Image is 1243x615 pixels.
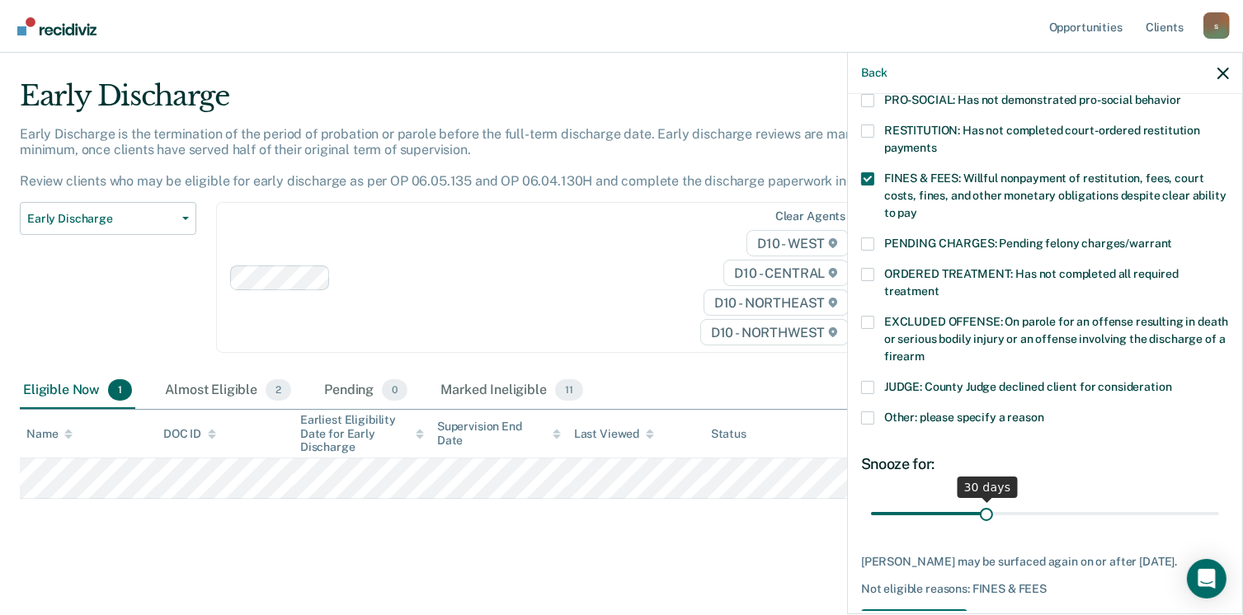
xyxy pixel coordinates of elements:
div: Eligible Now [20,373,135,409]
span: EXCLUDED OFFENSE: On parole for an offense resulting in death or serious bodily injury or an offe... [884,315,1228,363]
div: Marked Ineligible [437,373,586,409]
div: [PERSON_NAME] may be surfaced again on or after [DATE]. [861,555,1229,569]
div: Clear agents [775,209,845,223]
span: Early Discharge [27,212,176,226]
div: s [1203,12,1230,39]
span: D10 - NORTHEAST [704,289,849,316]
div: Name [26,427,73,441]
div: Status [711,427,746,441]
div: 30 days [958,477,1018,498]
span: JUDGE: County Judge declined client for consideration [884,380,1172,393]
div: DOC ID [163,427,216,441]
span: 2 [266,379,291,401]
img: Recidiviz [17,17,97,35]
span: Other: please specify a reason [884,411,1044,424]
span: D10 - CENTRAL [723,260,849,286]
div: Supervision End Date [437,420,561,448]
span: 11 [555,379,583,401]
div: Pending [321,373,411,409]
span: RESTITUTION: Has not completed court-ordered restitution payments [884,124,1200,154]
div: Earliest Eligibility Date for Early Discharge [300,413,424,454]
div: Not eligible reasons: FINES & FEES [861,582,1229,596]
span: PRO-SOCIAL: Has not demonstrated pro-social behavior [884,93,1181,106]
span: D10 - NORTHWEST [700,319,849,345]
div: Snooze for: [861,455,1229,473]
div: Almost Eligible [162,373,294,409]
span: PENDING CHARGES: Pending felony charges/warrant [884,237,1172,250]
button: Back [861,66,888,80]
div: Early Discharge [20,79,952,126]
span: D10 - WEST [746,230,849,256]
span: 0 [382,379,407,401]
span: 1 [108,379,132,401]
span: ORDERED TREATMENT: Has not completed all required treatment [884,267,1179,298]
div: Last Viewed [574,427,654,441]
span: FINES & FEES: Willful nonpayment of restitution, fees, court costs, fines, and other monetary obl... [884,171,1227,219]
button: Profile dropdown button [1203,12,1230,39]
div: Open Intercom Messenger [1187,559,1227,599]
p: Early Discharge is the termination of the period of probation or parole before the full-term disc... [20,126,906,190]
